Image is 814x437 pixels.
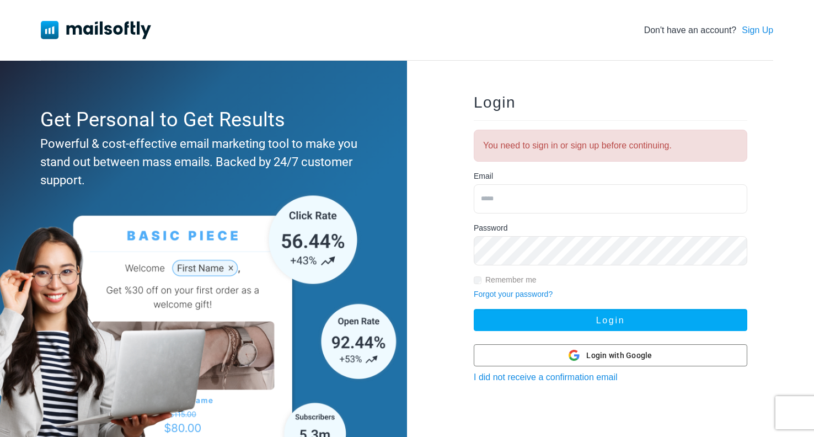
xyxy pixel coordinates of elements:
img: Mailsoftly [41,21,151,39]
label: Password [474,222,507,234]
div: Don't have an account? [644,24,774,37]
label: Email [474,170,493,182]
div: Powerful & cost-effective email marketing tool to make you stand out between mass emails. Backed ... [40,135,361,189]
button: Login [474,309,747,331]
div: Get Personal to Get Results [40,105,361,135]
div: You need to sign in or sign up before continuing. [474,130,747,162]
a: Sign Up [742,24,773,37]
label: Remember me [485,274,537,286]
button: Login with Google [474,344,747,366]
span: Login [474,94,516,111]
a: Forgot your password? [474,290,553,299]
span: Login with Google [586,350,652,361]
a: I did not receive a confirmation email [474,372,618,382]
